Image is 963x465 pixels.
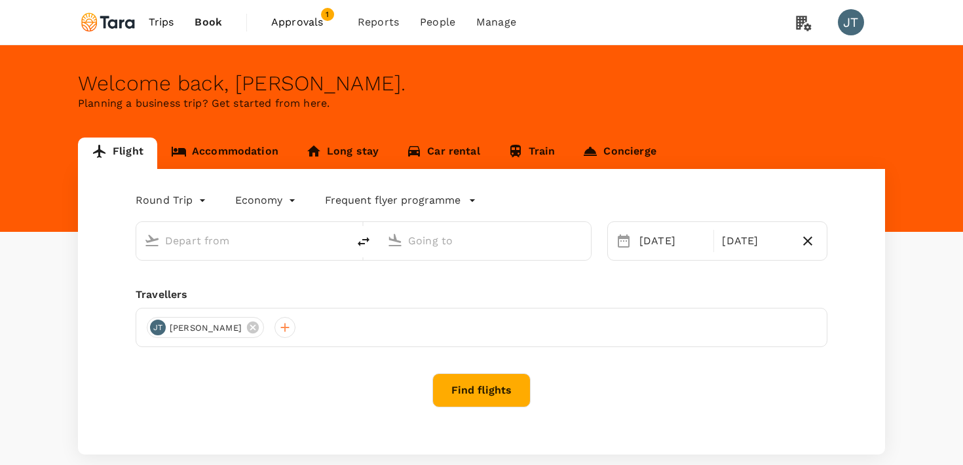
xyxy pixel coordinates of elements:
[235,190,299,211] div: Economy
[157,138,292,169] a: Accommodation
[149,14,174,30] span: Trips
[162,322,250,335] span: [PERSON_NAME]
[165,231,320,251] input: Depart from
[569,138,670,169] a: Concierge
[358,14,399,30] span: Reports
[78,71,885,96] div: Welcome back , [PERSON_NAME] .
[476,14,516,30] span: Manage
[136,287,827,303] div: Travellers
[582,239,584,242] button: Open
[634,228,711,254] div: [DATE]
[321,8,334,21] span: 1
[348,226,379,257] button: delete
[325,193,476,208] button: Frequent flyer programme
[432,373,531,407] button: Find flights
[392,138,494,169] a: Car rental
[271,14,337,30] span: Approvals
[717,228,793,254] div: [DATE]
[408,231,563,251] input: Going to
[292,138,392,169] a: Long stay
[78,96,885,111] p: Planning a business trip? Get started from here.
[78,8,138,37] img: Tara Climate Ltd
[494,138,569,169] a: Train
[339,239,341,242] button: Open
[838,9,864,35] div: JT
[147,317,264,338] div: JT[PERSON_NAME]
[150,320,166,335] div: JT
[195,14,222,30] span: Book
[420,14,455,30] span: People
[78,138,157,169] a: Flight
[136,190,209,211] div: Round Trip
[325,193,461,208] p: Frequent flyer programme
